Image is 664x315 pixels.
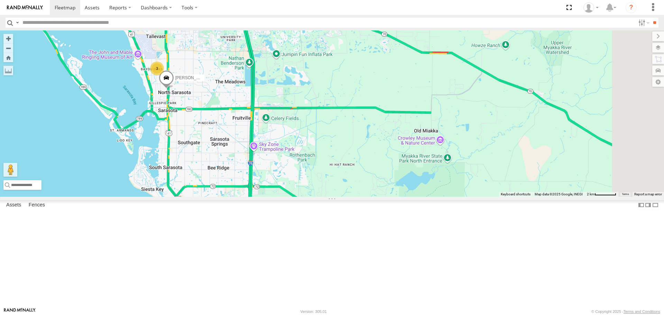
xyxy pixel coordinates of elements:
[3,201,25,210] label: Assets
[4,308,36,315] a: Visit our Website
[634,192,662,196] a: Report a map error
[585,192,618,197] button: Map Scale: 2 km per 59 pixels
[591,309,660,314] div: © Copyright 2025 -
[652,200,659,210] label: Hide Summary Table
[3,66,13,75] label: Measure
[624,309,660,314] a: Terms and Conditions
[638,200,645,210] label: Dock Summary Table to the Left
[301,309,327,314] div: Version: 305.01
[636,18,651,28] label: Search Filter Options
[652,77,664,87] label: Map Settings
[175,76,210,81] span: [PERSON_NAME]
[581,2,601,13] div: Jerry Dewberry
[587,192,594,196] span: 2 km
[15,18,20,28] label: Search Query
[3,43,13,53] button: Zoom out
[645,200,652,210] label: Dock Summary Table to the Right
[535,192,583,196] span: Map data ©2025 Google, INEGI
[150,62,164,75] div: 3
[501,192,531,197] button: Keyboard shortcuts
[7,5,43,10] img: rand-logo.svg
[622,193,629,195] a: Terms
[25,201,48,210] label: Fences
[3,163,17,177] button: Drag Pegman onto the map to open Street View
[626,2,637,13] i: ?
[3,53,13,62] button: Zoom Home
[3,34,13,43] button: Zoom in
